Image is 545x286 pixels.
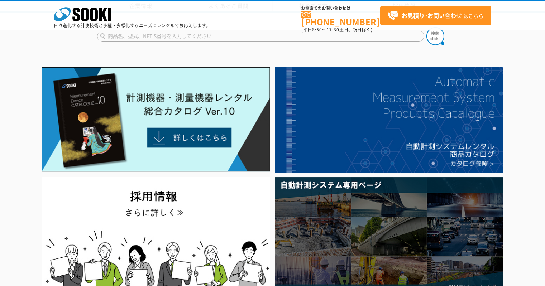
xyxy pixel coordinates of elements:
[301,11,380,26] a: [PHONE_NUMBER]
[301,6,380,10] span: お電話でのお問い合わせは
[42,67,270,172] img: Catalog Ver10
[387,10,483,21] span: はこちら
[380,6,491,25] a: お見積り･お問い合わせはこちら
[312,26,322,33] span: 8:50
[326,26,339,33] span: 17:30
[301,26,372,33] span: (平日 ～ 土日、祝日除く)
[426,27,444,45] img: btn_search.png
[402,11,462,20] strong: お見積り･お問い合わせ
[54,23,211,28] p: 日々進化する計測技術と多種・多様化するニーズにレンタルでお応えします。
[275,67,503,173] img: 自動計測システムカタログ
[97,31,424,42] input: 商品名、型式、NETIS番号を入力してください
